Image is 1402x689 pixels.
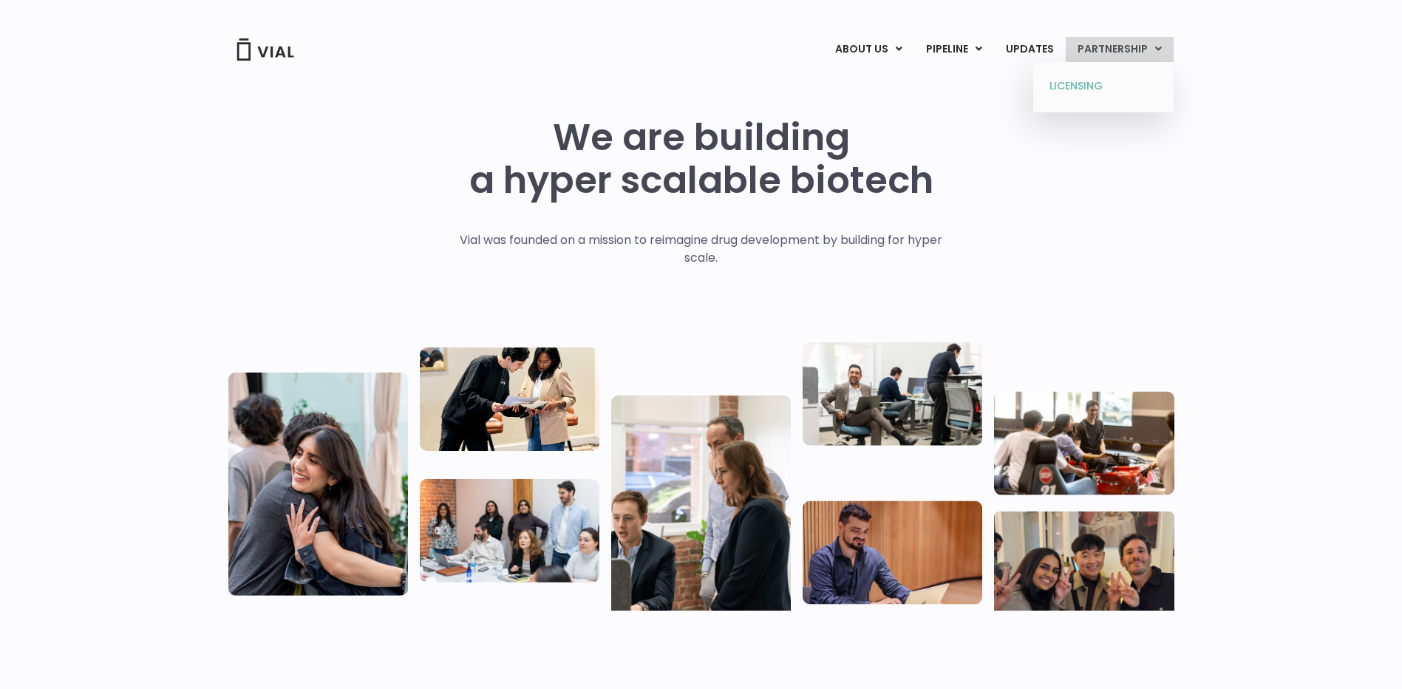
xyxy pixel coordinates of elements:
p: Vial was founded on a mission to reimagine drug development by building for hyper scale. [444,231,958,267]
a: LICENSING [1038,75,1168,98]
img: Group of people playing whirlyball [994,391,1174,495]
img: Group of 3 people smiling holding up the peace sign [994,511,1174,618]
img: Group of three people standing around a computer looking at the screen [611,395,791,618]
img: Three people working in an office [803,342,982,445]
h1: We are building a hyper scalable biotech [469,116,933,202]
img: Eight people standing and sitting in an office [420,478,599,582]
a: PARTNERSHIPMenu Toggle [1066,37,1174,62]
img: Vial Life [228,372,408,595]
a: ABOUT USMenu Toggle [823,37,913,62]
a: PIPELINEMenu Toggle [914,37,993,62]
img: Two people looking at a paper talking. [420,347,599,451]
img: Man working at a computer [803,500,982,604]
a: UPDATES [994,37,1065,62]
img: Vial Logo [236,38,295,61]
